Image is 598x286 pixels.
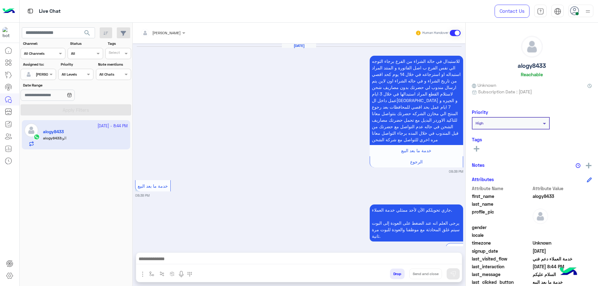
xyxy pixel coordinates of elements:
[135,193,149,198] small: 08:38 PM
[472,240,531,246] span: timezone
[159,271,164,276] img: Trigger scenario
[576,163,581,168] img: notes
[370,204,463,241] p: 29/9/2025, 8:38 PM
[282,44,316,48] h6: [DATE]
[584,7,592,15] img: profile
[139,270,146,278] img: send attachment
[472,82,496,88] span: Unknown
[409,269,442,279] button: Send and close
[449,169,463,174] small: 08:38 PM
[533,224,592,231] span: null
[61,62,93,67] label: Priority
[472,248,531,254] span: signup_date
[533,185,592,192] span: Attribute Value
[472,185,531,192] span: Attribute Name
[478,88,532,95] span: Subscription Date : [DATE]
[83,29,91,37] span: search
[472,279,531,285] span: last_clicked_button
[187,272,192,277] img: make a call
[21,104,131,115] button: Apply Filters
[70,41,102,46] label: Status
[450,271,456,277] img: send message
[152,30,181,35] span: [PERSON_NAME]
[149,271,154,276] img: select flow
[422,30,448,35] small: Human Handover
[80,27,95,41] button: search
[472,256,531,262] span: last_visited_flow
[472,162,485,168] h6: Notes
[39,7,61,16] p: Live Chat
[533,279,592,285] span: خدمة ما بعد البيع
[533,256,592,262] span: خدمة العملاء دعم فني
[472,176,494,182] h6: Attributes
[537,8,544,15] img: tab
[472,137,592,142] h6: Tags
[23,82,93,88] label: Date Range
[2,27,14,38] img: 713415422032625
[472,109,488,115] h6: Priority
[495,5,529,18] a: Contact Us
[167,269,178,279] button: create order
[147,269,157,279] button: select flow
[533,193,592,199] span: alogy8433
[472,224,531,231] span: gender
[170,271,175,276] img: create order
[472,232,531,238] span: locale
[98,62,130,67] label: Note mentions
[533,232,592,238] span: null
[472,201,531,207] span: last_name
[390,269,405,279] button: Drop
[446,243,480,253] div: Return to Bot
[370,56,463,145] p: 29/9/2025, 8:38 PM
[518,62,546,69] h5: alogy8433
[534,5,547,18] a: tab
[401,148,431,153] span: خدمة ما بعد البيع
[472,271,531,278] span: last_message
[108,50,120,57] div: Select
[558,261,579,283] img: hulul-logo.png
[521,36,543,57] img: defaultAdmin.png
[108,41,131,46] label: Tags
[472,263,531,270] span: last_interaction
[533,263,592,270] span: 2025-09-29T17:44:00.413Z
[26,7,34,15] img: tab
[533,271,592,278] span: السلام عليكم
[138,183,168,189] span: خدمة ما بعد البيع
[533,209,548,224] img: defaultAdmin.png
[23,41,65,46] label: Channel:
[23,62,55,67] label: Assigned to:
[533,240,592,246] span: Unknown
[521,72,543,77] h6: Reachable
[410,159,423,164] span: الرجوع
[157,269,167,279] button: Trigger scenario
[24,70,33,79] img: defaultAdmin.png
[2,5,15,18] img: Logo
[533,248,592,254] span: 2025-09-22T16:26:59.996Z
[554,8,561,15] img: tab
[586,163,591,168] img: add
[178,270,185,278] img: send voice note
[472,193,531,199] span: first_name
[472,209,531,223] span: profile_pic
